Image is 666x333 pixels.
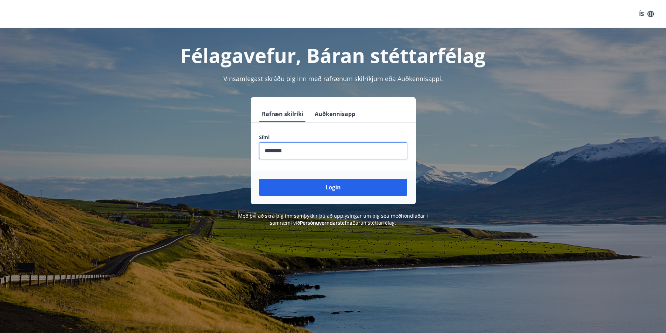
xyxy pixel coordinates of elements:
[90,42,577,68] h1: Félagavefur, Báran stéttarfélag
[312,106,358,122] button: Auðkennisapp
[223,74,443,83] span: Vinsamlegast skráðu þig inn með rafrænum skilríkjum eða Auðkennisappi.
[300,219,352,226] a: Persónuverndarstefna
[259,106,306,122] button: Rafræn skilríki
[635,8,658,20] button: ÍS
[238,212,428,226] span: Með því að skrá þig inn samþykkir þú að upplýsingar um þig séu meðhöndlaðar í samræmi við Báran s...
[259,179,407,196] button: Login
[259,134,407,141] label: Sími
